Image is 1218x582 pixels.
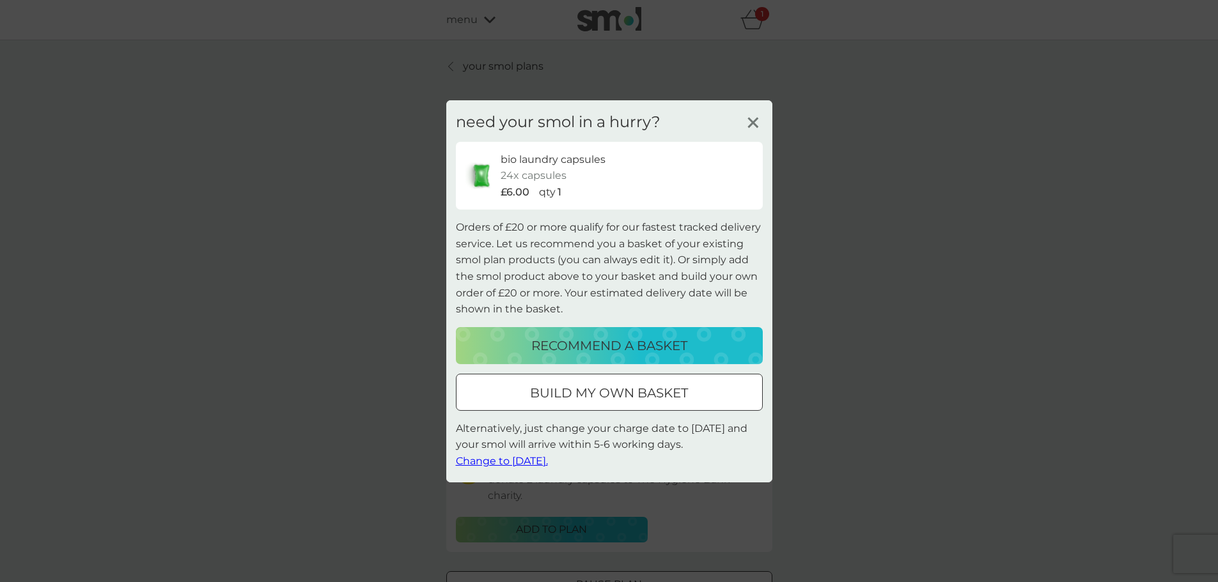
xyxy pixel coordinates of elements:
[501,167,566,184] p: 24x capsules
[456,374,763,411] button: build my own basket
[558,184,561,201] p: 1
[530,383,688,403] p: build my own basket
[501,151,605,167] p: bio laundry capsules
[531,335,687,356] p: recommend a basket
[539,184,556,201] p: qty
[456,420,763,470] p: Alternatively, just change your charge date to [DATE] and your smol will arrive within 5-6 workin...
[456,453,548,470] button: Change to [DATE].
[456,327,763,364] button: recommend a basket
[456,219,763,318] p: Orders of £20 or more qualify for our fastest tracked delivery service. Let us recommend you a ba...
[456,455,548,467] span: Change to [DATE].
[456,112,660,131] h3: need your smol in a hurry?
[501,184,529,201] p: £6.00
